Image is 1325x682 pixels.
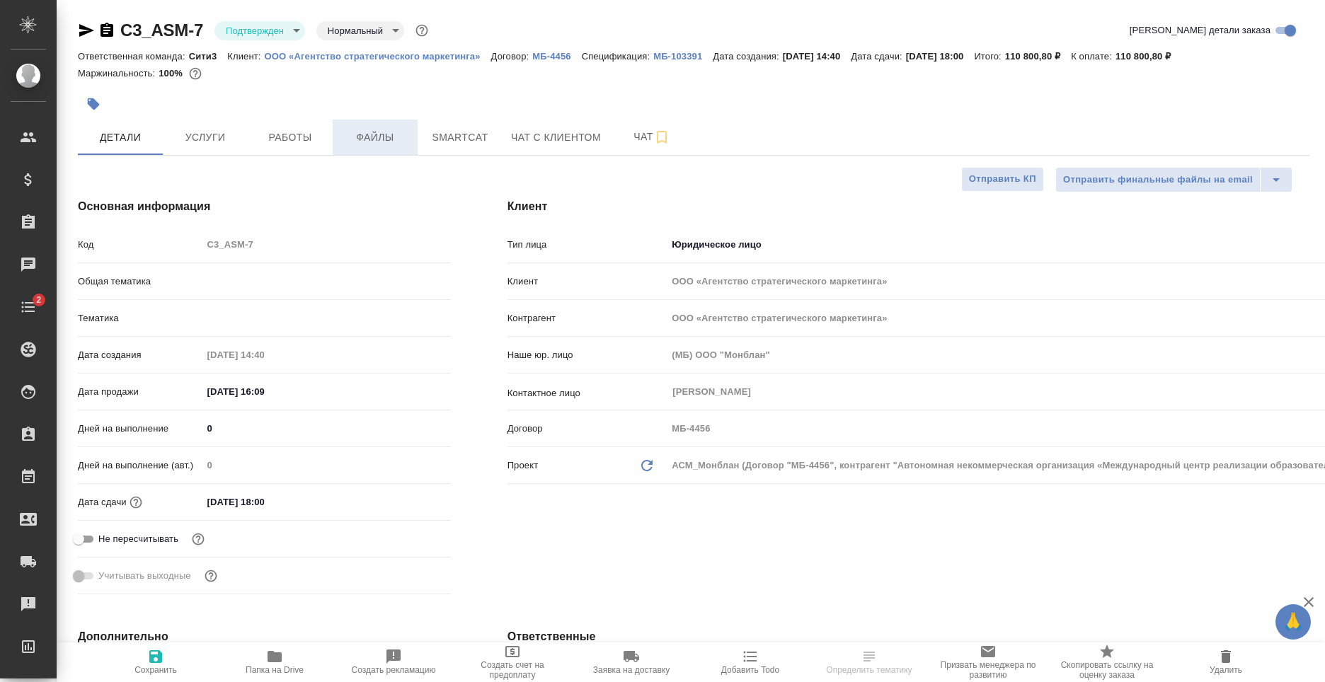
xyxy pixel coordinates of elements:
button: Включи, если не хочешь, чтобы указанная дата сдачи изменилась после переставления заказа в 'Подтв... [189,530,207,548]
button: Нормальный [323,25,387,37]
button: Скопировать ссылку на оценку заказа [1048,642,1166,682]
p: [DATE] 18:00 [906,51,975,62]
p: Клиент [507,274,667,289]
input: Пустое поле [202,345,326,365]
a: 2 [4,289,53,325]
p: Договор: [491,51,533,62]
button: Удалить [1166,642,1285,682]
span: Smartcat [426,129,494,146]
button: Доп статусы указывают на важность/срочность заказа [413,21,431,40]
p: ООО «Агентство стратегического маркетинга» [265,51,491,62]
p: Дней на выполнение (авт.) [78,458,202,473]
svg: Подписаться [653,129,670,146]
span: Добавить Todo [721,665,779,675]
button: Выбери, если сб и вс нужно считать рабочими днями для выполнения заказа. [202,567,220,585]
p: Дней на выполнение [78,422,202,436]
p: 110 800,80 ₽ [1115,51,1181,62]
p: Контактное лицо [507,386,667,400]
button: Добавить тэг [78,88,109,120]
p: К оплате: [1071,51,1115,62]
a: C3_ASM-7 [120,21,203,40]
span: Создать рекламацию [352,665,436,675]
button: Определить тематику [810,642,929,682]
p: Тематика [78,311,202,325]
span: Детали [86,129,154,146]
span: Папка на Drive [246,665,304,675]
button: Отправить финальные файлы на email [1055,167,1261,192]
p: Договор [507,422,667,436]
p: Дата создания: [713,51,782,62]
h4: Клиент [507,198,1309,215]
button: 0.00 RUB; [186,64,205,83]
button: Призвать менеджера по развитию [929,642,1048,682]
span: Файлы [341,129,409,146]
p: [DATE] 14:40 [783,51,851,62]
p: Дата продажи [78,385,202,399]
input: ✎ Введи что-нибудь [202,381,326,402]
span: Сохранить [134,665,177,675]
p: Контрагент [507,311,667,325]
input: ✎ Введи что-нибудь [202,492,326,512]
button: Заявка на доставку [572,642,691,682]
button: Создать счет на предоплату [453,642,572,682]
span: [PERSON_NAME] детали заказа [1130,23,1270,37]
p: Дата сдачи: [851,51,905,62]
span: Скопировать ссылку на оценку заказа [1056,660,1158,680]
p: 110 800,80 ₽ [1005,51,1071,62]
p: Итого: [974,51,1004,62]
button: Скопировать ссылку для ЯМессенджера [78,22,95,39]
p: Код [78,238,202,252]
p: Проект [507,458,539,473]
div: ​ [202,270,451,294]
span: Заявка на доставку [593,665,670,675]
p: Наше юр. лицо [507,348,667,362]
p: МБ-103391 [653,51,713,62]
p: Тип лица [507,238,667,252]
span: Услуги [171,129,239,146]
button: Папка на Drive [215,642,334,682]
a: МБ-4456 [532,50,581,62]
span: Удалить [1210,665,1242,675]
p: Ответственная команда: [78,51,189,62]
p: Общая тематика [78,274,202,289]
div: ​ [202,306,451,330]
input: Пустое поле [202,234,451,255]
p: МБ-4456 [532,51,581,62]
button: Добавить Todo [691,642,810,682]
p: Клиент: [227,51,264,62]
span: Чат [618,128,686,146]
p: Сити3 [189,51,228,62]
div: split button [1055,167,1292,192]
span: Отправить КП [969,171,1036,187]
div: Подтвержден [214,21,305,40]
span: Определить тематику [826,665,912,675]
button: Подтвержден [222,25,288,37]
h4: Дополнительно [78,628,451,645]
button: Отправить КП [961,167,1044,192]
p: Маржинальность: [78,68,159,79]
button: Если добавить услуги и заполнить их объемом, то дата рассчитается автоматически [127,493,145,512]
input: Пустое поле [202,455,451,475]
a: МБ-103391 [653,50,713,62]
h4: Ответственные [507,628,1309,645]
span: Призвать менеджера по развитию [937,660,1039,680]
span: Чат с клиентом [511,129,601,146]
p: Дата сдачи [78,495,127,509]
h4: Основная информация [78,198,451,215]
p: Дата создания [78,348,202,362]
button: 🙏 [1275,604,1311,640]
button: Сохранить [96,642,215,682]
input: ✎ Введи что-нибудь [202,418,451,439]
button: Создать рекламацию [334,642,453,682]
span: 2 [28,293,50,307]
span: Отправить финальные файлы на email [1063,172,1253,188]
div: Подтвержден [316,21,404,40]
p: Спецификация: [582,51,653,62]
a: ООО «Агентство стратегического маркетинга» [265,50,491,62]
span: Учитывать выходные [98,569,191,583]
p: 100% [159,68,186,79]
span: Работы [256,129,324,146]
span: 🙏 [1281,607,1305,637]
button: Скопировать ссылку [98,22,115,39]
span: Создать счет на предоплату [461,660,563,680]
